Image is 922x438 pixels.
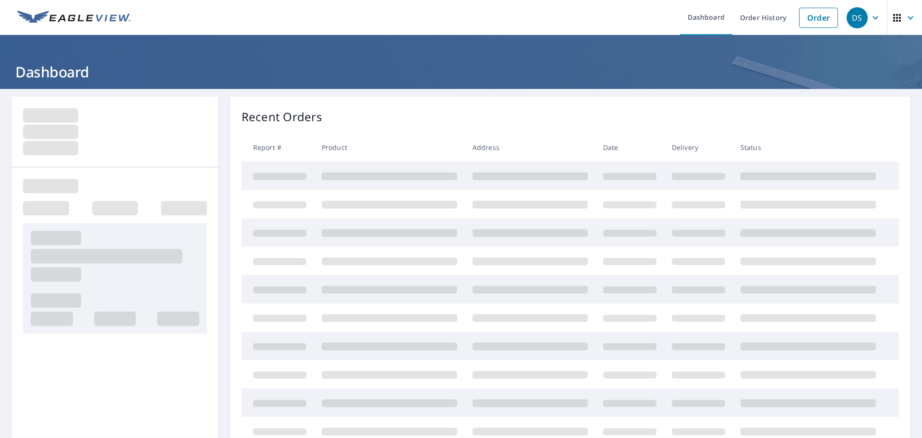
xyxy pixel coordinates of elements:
[17,11,131,25] img: EV Logo
[847,7,868,28] div: DS
[664,133,733,162] th: Delivery
[465,133,595,162] th: Address
[595,133,664,162] th: Date
[12,62,910,82] h1: Dashboard
[733,133,884,162] th: Status
[799,8,838,28] a: Order
[314,133,465,162] th: Product
[242,133,314,162] th: Report #
[242,108,322,125] p: Recent Orders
